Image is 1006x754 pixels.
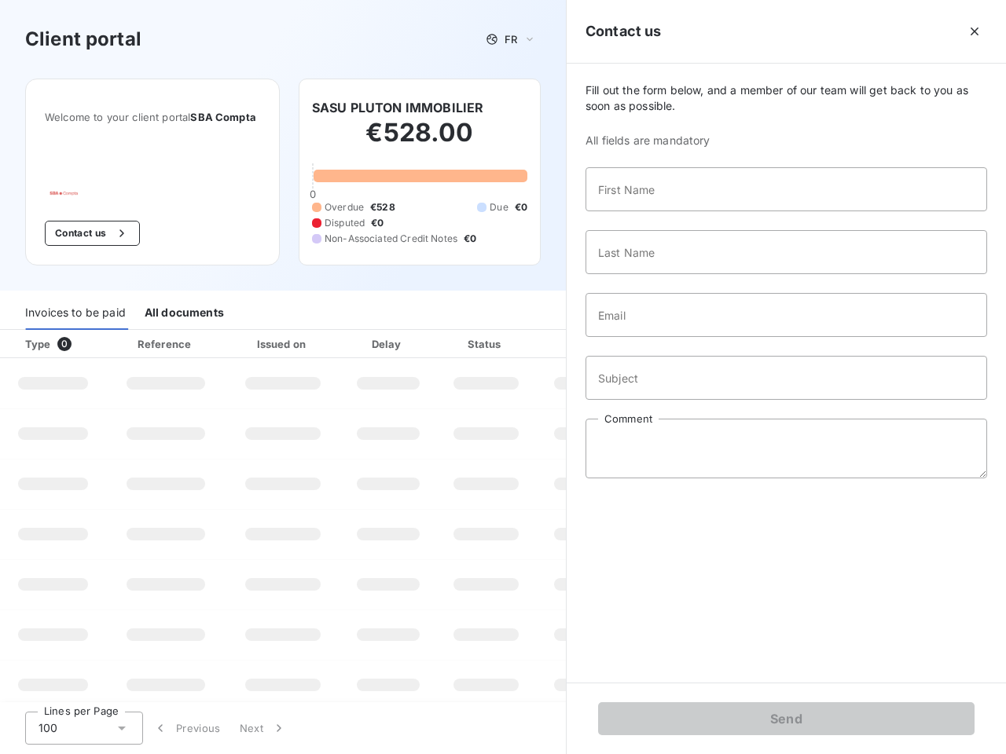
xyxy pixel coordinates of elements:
span: 0 [310,188,316,200]
input: placeholder [586,230,987,274]
h2: €528.00 [312,117,527,164]
span: 100 [39,720,57,736]
div: Amount [539,336,640,352]
span: FR [505,33,517,46]
button: Next [230,712,296,745]
h5: Contact us [586,20,662,42]
span: €0 [371,216,384,230]
span: €528 [370,200,395,214]
h6: SASU PLUTON IMMOBILIER [312,98,483,117]
span: Non-Associated Credit Notes [325,232,457,246]
div: Reference [138,338,191,350]
button: Contact us [45,221,140,246]
button: Previous [143,712,230,745]
div: All documents [145,297,224,330]
span: 0 [57,337,72,351]
div: Invoices to be paid [25,297,126,330]
span: Overdue [325,200,364,214]
span: Disputed [325,216,365,230]
span: All fields are mandatory [586,133,987,148]
div: Type [16,336,103,352]
div: Delay [343,336,433,352]
button: Send [598,702,975,735]
span: SBA Compta [190,111,256,123]
span: €0 [464,232,476,246]
div: Status [439,336,533,352]
input: placeholder [586,167,987,211]
h3: Client portal [25,25,141,53]
input: placeholder [586,293,987,337]
span: Welcome to your client portal [45,111,260,123]
img: Company logo [45,186,145,196]
div: Issued on [229,336,337,352]
span: €0 [515,200,527,214]
span: Due [490,200,508,214]
input: placeholder [586,356,987,400]
span: Fill out the form below, and a member of our team will get back to you as soon as possible. [586,82,987,114]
